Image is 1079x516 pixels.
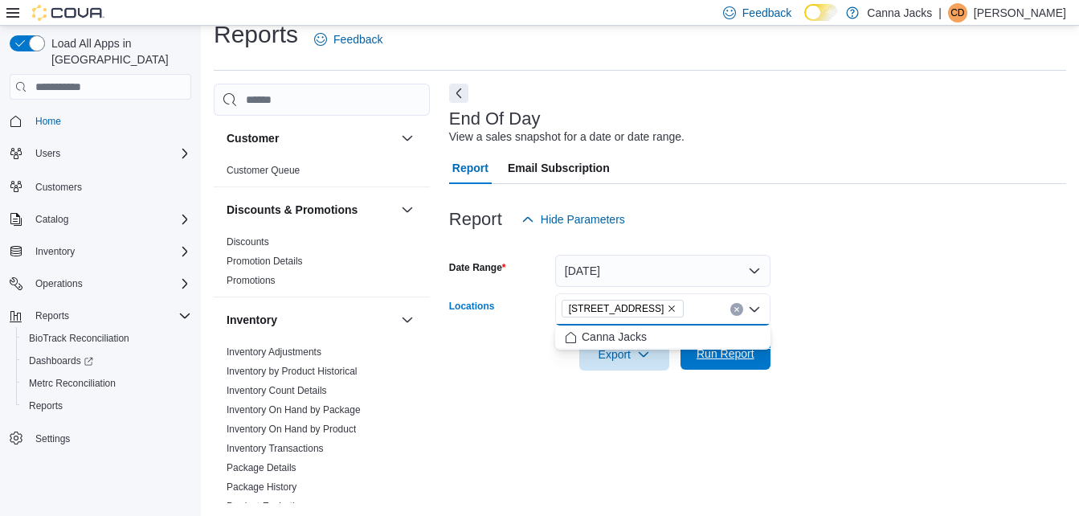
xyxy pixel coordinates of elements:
[555,326,770,349] button: Canna Jacks
[227,501,310,512] a: Product Expirations
[579,338,669,371] button: Export
[22,351,100,371] a: Dashboards
[449,109,541,129] h3: End Of Day
[748,303,761,316] button: Close list of options
[681,338,770,370] button: Run Report
[452,152,488,184] span: Report
[227,274,276,287] span: Promotions
[29,332,129,345] span: BioTrack Reconciliation
[45,35,191,68] span: Load All Apps in [GEOGRAPHIC_DATA]
[227,462,296,473] a: Package Details
[16,395,198,417] button: Reports
[227,403,361,416] span: Inventory On Hand by Package
[29,210,75,229] button: Catalog
[3,109,198,133] button: Home
[35,245,75,258] span: Inventory
[35,213,68,226] span: Catalog
[227,202,358,218] h3: Discounts & Promotions
[35,432,70,445] span: Settings
[449,210,502,229] h3: Report
[22,329,136,348] a: BioTrack Reconciliation
[3,305,198,327] button: Reports
[555,255,770,287] button: [DATE]
[35,115,61,128] span: Home
[589,338,660,371] span: Export
[35,147,60,160] span: Users
[29,306,76,326] button: Reports
[730,303,743,316] button: Clear input
[227,164,300,177] span: Customer Queue
[29,429,76,448] a: Settings
[3,208,198,231] button: Catalog
[227,423,356,436] span: Inventory On Hand by Product
[22,396,69,416] a: Reports
[3,174,198,198] button: Customers
[35,309,69,322] span: Reports
[227,236,269,248] a: Discounts
[333,31,382,47] span: Feedback
[29,242,81,261] button: Inventory
[449,261,506,274] label: Date Range
[449,84,468,103] button: Next
[667,304,676,313] button: Remove 10001 US Hwy 59 from selection in this group
[227,424,356,435] a: Inventory On Hand by Product
[569,301,664,317] span: [STREET_ADDRESS]
[227,275,276,286] a: Promotions
[515,203,631,235] button: Hide Parameters
[3,240,198,263] button: Inventory
[582,329,647,345] span: Canna Jacks
[227,442,324,455] span: Inventory Transactions
[22,351,191,371] span: Dashboards
[3,427,198,450] button: Settings
[227,235,269,248] span: Discounts
[35,277,83,290] span: Operations
[227,385,327,396] a: Inventory Count Details
[227,346,321,358] a: Inventory Adjustments
[22,396,191,416] span: Reports
[398,129,417,148] button: Customer
[227,130,279,146] h3: Customer
[29,210,191,229] span: Catalog
[308,23,389,55] a: Feedback
[29,144,191,163] span: Users
[22,329,191,348] span: BioTrack Reconciliation
[16,372,198,395] button: Metrc Reconciliation
[938,3,942,23] p: |
[227,312,277,328] h3: Inventory
[227,443,324,454] a: Inventory Transactions
[227,481,296,493] span: Package History
[35,181,82,194] span: Customers
[227,312,394,328] button: Inventory
[29,176,191,196] span: Customers
[398,310,417,330] button: Inventory
[214,232,430,297] div: Discounts & Promotions
[29,242,191,261] span: Inventory
[227,346,321,358] span: Inventory Adjustments
[562,300,685,317] span: 10001 US Hwy 59
[29,274,89,293] button: Operations
[214,18,298,51] h1: Reports
[541,211,625,227] span: Hide Parameters
[697,346,754,362] span: Run Report
[22,374,122,393] a: Metrc Reconciliation
[227,165,300,176] a: Customer Queue
[227,481,296,493] a: Package History
[804,21,805,22] span: Dark Mode
[227,404,361,416] a: Inventory On Hand by Package
[398,200,417,219] button: Discounts & Promotions
[804,4,838,21] input: Dark Mode
[227,130,394,146] button: Customer
[227,256,303,267] a: Promotion Details
[29,178,88,197] a: Customers
[16,327,198,350] button: BioTrack Reconciliation
[227,366,358,377] a: Inventory by Product Historical
[29,144,67,163] button: Users
[29,111,191,131] span: Home
[29,377,116,390] span: Metrc Reconciliation
[449,300,495,313] label: Locations
[10,103,191,492] nav: Complex example
[29,274,191,293] span: Operations
[449,129,685,145] div: View a sales snapshot for a date or date range.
